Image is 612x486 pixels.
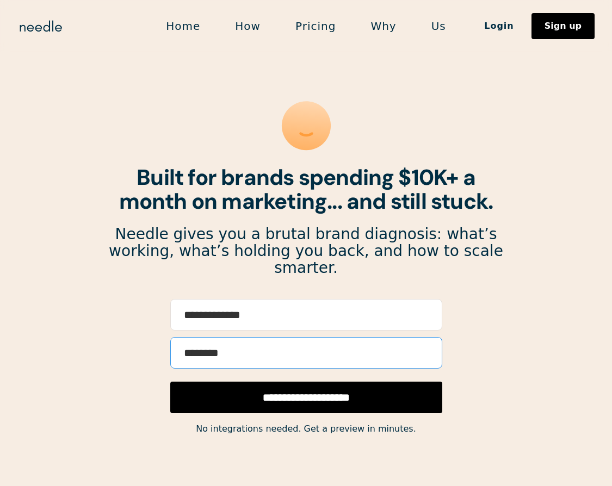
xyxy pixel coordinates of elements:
[149,15,218,38] a: Home
[108,226,504,276] p: Needle gives you a brutal brand diagnosis: what’s working, what’s holding you back, and how to sc...
[278,15,353,38] a: Pricing
[545,22,582,30] div: Sign up
[108,421,504,437] div: No integrations needed. Get a preview in minutes.
[218,15,278,38] a: How
[531,13,595,39] a: Sign up
[414,15,463,38] a: Us
[353,15,413,38] a: Why
[170,299,442,413] form: Email Form
[467,17,531,35] a: Login
[119,163,493,215] strong: Built for brands spending $10K+ a month on marketing... and still stuck.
